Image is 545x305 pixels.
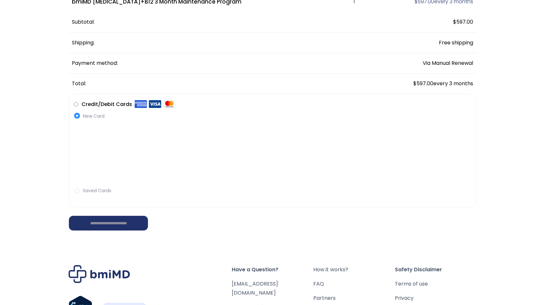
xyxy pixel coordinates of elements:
[313,265,395,274] a: How it works?
[413,80,417,87] span: $
[313,279,395,288] a: FAQ
[69,12,378,32] th: Subtotal:
[232,265,313,274] span: Have a Question?
[69,33,378,53] th: Shipping:
[453,18,456,26] span: $
[82,99,175,110] label: Credit/Debit Cards
[74,187,471,194] label: Saved Cards
[72,122,470,183] iframe: Secure payment input frame
[395,294,476,303] a: Privacy
[395,279,476,288] a: Terms of use
[69,265,130,283] img: Brand Logo
[135,100,147,108] img: Amex
[453,18,473,26] span: 597.00
[378,53,476,74] td: Via Manual Renewal
[149,100,161,108] img: Visa
[232,280,278,297] a: [EMAIL_ADDRESS][DOMAIN_NAME]
[74,113,471,120] label: New Card
[395,265,476,274] span: Safety Disclaimer
[69,74,378,94] th: Total:
[413,80,433,87] span: 597.00
[378,33,476,53] td: Free shipping
[163,100,175,108] img: Mastercard
[378,74,476,94] td: every 3 months
[313,294,395,303] a: Partners
[69,53,378,74] th: Payment method:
